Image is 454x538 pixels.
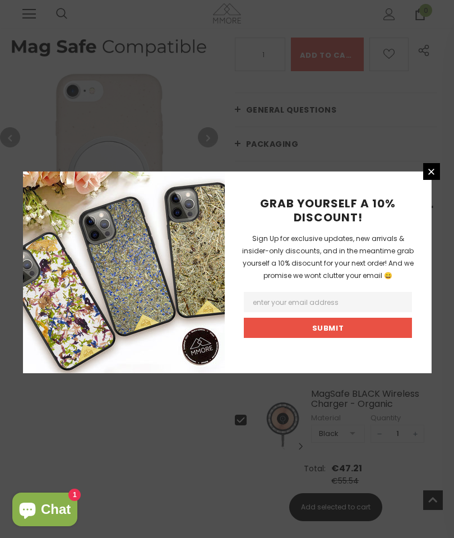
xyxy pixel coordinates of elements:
[244,292,412,312] input: Email Address
[423,163,440,180] a: Close
[242,234,414,280] span: Sign Up for exclusive updates, new arrivals & insider-only discounts, and in the meantime grab yo...
[260,196,396,225] span: GRAB YOURSELF A 10% DISCOUNT!
[244,318,412,338] input: Submit
[9,493,81,529] inbox-online-store-chat: Shopify online store chat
